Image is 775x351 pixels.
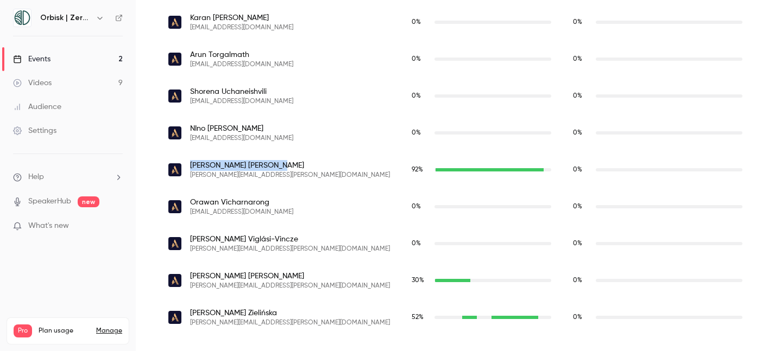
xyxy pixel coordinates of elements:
span: Live watch time [412,91,429,101]
span: Replay watch time [573,17,590,27]
span: 30 % [412,277,424,284]
span: [PERSON_NAME] [PERSON_NAME] [190,271,390,282]
span: Replay watch time [573,91,590,101]
span: Karan [PERSON_NAME] [190,12,293,23]
span: Live watch time [412,276,429,285]
div: Events [13,54,51,65]
li: help-dropdown-opener [13,171,123,183]
div: Audience [13,101,61,112]
img: accor.com [168,16,181,29]
img: accor.com [168,200,181,213]
div: john.webb@accor.com [157,262,753,299]
span: Live watch time [412,128,429,138]
span: [PERSON_NAME][EMAIL_ADDRESS][PERSON_NAME][DOMAIN_NAME] [190,282,390,290]
span: Plan usage [39,327,90,335]
span: Live watch time [412,239,429,248]
img: accor.com [168,90,181,103]
span: 0 % [573,130,582,136]
span: Live watch time [412,202,429,212]
span: NIno [PERSON_NAME] [190,123,293,134]
span: Replay watch time [573,276,590,285]
div: karan.thakur@accor.com [157,4,753,41]
img: Orbisk | Zero Food Waste [14,9,31,27]
span: 0 % [412,56,421,62]
span: Arun Torgalmath [190,49,293,60]
span: Replay watch time [573,54,590,64]
span: Live watch time [412,54,429,64]
span: new [78,196,99,207]
span: 0 % [412,240,421,247]
span: [EMAIL_ADDRESS][DOMAIN_NAME] [190,134,293,143]
span: [EMAIL_ADDRESS][DOMAIN_NAME] [190,208,293,216]
span: 0 % [573,19,582,25]
img: accor.com [168,274,181,287]
span: 0 % [573,56,582,62]
span: 52 % [412,314,424,321]
span: 0 % [412,19,421,25]
span: What's new [28,220,69,232]
span: Shorena Uchaneishvili [190,86,293,97]
span: Orawan Vicharnarong [190,197,293,208]
span: Live watch time [412,165,429,175]
span: [PERSON_NAME] [PERSON_NAME] [190,160,390,171]
span: 0 % [412,130,421,136]
div: arun.torgalmath@accor.com [157,41,753,78]
span: [EMAIL_ADDRESS][DOMAIN_NAME] [190,60,293,69]
span: Pro [14,324,32,337]
span: [PERSON_NAME] Zielińska [190,308,390,318]
span: 0 % [412,203,421,210]
span: Replay watch time [573,202,590,212]
span: Help [28,171,44,183]
div: ha413-fo@accor.com [157,114,753,151]
span: 0 % [573,240,582,247]
span: Replay watch time [573,165,590,175]
div: henriette.viglasi-vincze@accor.com [157,225,753,262]
span: Replay watch time [573,312,590,322]
span: [PERSON_NAME][EMAIL_ADDRESS][PERSON_NAME][DOMAIN_NAME] [190,171,390,180]
iframe: Noticeable Trigger [110,221,123,231]
div: Settings [13,125,56,136]
img: accor.com [168,53,181,66]
div: Videos [13,78,52,88]
span: 0 % [412,93,421,99]
h6: Orbisk | Zero Food Waste [40,12,91,23]
span: 0 % [573,203,582,210]
span: Live watch time [412,312,429,322]
span: Replay watch time [573,239,590,248]
span: [EMAIL_ADDRESS][DOMAIN_NAME] [190,97,293,106]
span: Live watch time [412,17,429,27]
img: accor.com [168,126,181,139]
a: SpeakerHub [28,196,71,207]
span: [PERSON_NAME] Viglási-Vincze [190,234,390,245]
span: [EMAIL_ADDRESS][DOMAIN_NAME] [190,23,293,32]
a: Manage [96,327,122,335]
div: katarzyna.zielinska@accor.com [157,299,753,336]
div: shorena.uchaneishvili@accor.com [157,78,753,114]
div: orawan.vicharnarong@accor.com [157,188,753,225]
img: accor.com [168,311,181,324]
img: accor.com [168,163,181,176]
span: 0 % [573,314,582,321]
img: accor.com [168,237,181,250]
span: Replay watch time [573,128,590,138]
div: colin.vanvliet@accor.com [157,151,753,188]
span: [PERSON_NAME][EMAIL_ADDRESS][PERSON_NAME][DOMAIN_NAME] [190,318,390,327]
span: 92 % [412,167,423,173]
span: 0 % [573,93,582,99]
span: 0 % [573,277,582,284]
span: 0 % [573,167,582,173]
span: [PERSON_NAME][EMAIL_ADDRESS][PERSON_NAME][DOMAIN_NAME] [190,245,390,253]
